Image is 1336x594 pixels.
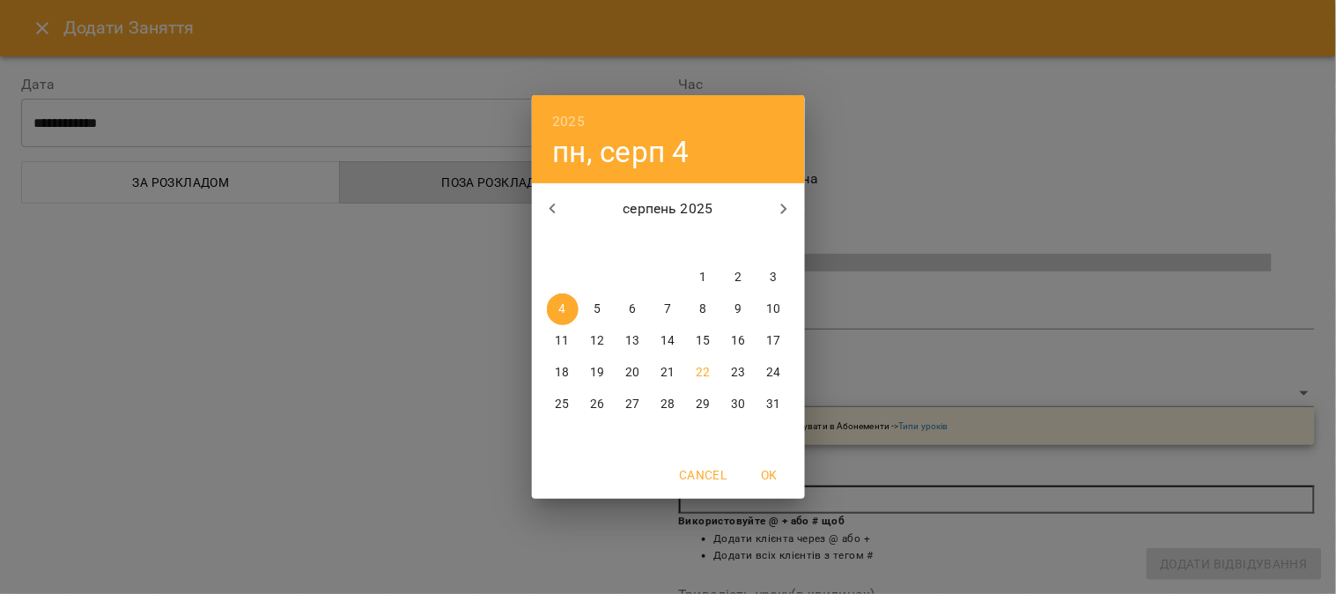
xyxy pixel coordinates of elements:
[723,325,755,357] button: 16
[664,301,671,318] p: 7
[734,301,742,318] p: 9
[582,389,614,420] button: 26
[679,464,727,486] span: Cancel
[672,459,734,491] button: Cancel
[758,262,790,293] button: 3
[723,262,755,293] button: 2
[629,301,636,318] p: 6
[766,301,780,318] p: 10
[625,364,639,382] p: 20
[617,357,649,389] button: 20
[723,357,755,389] button: 23
[555,332,569,350] p: 11
[547,235,579,253] span: пн
[547,293,579,325] button: 4
[582,293,614,325] button: 5
[547,389,579,420] button: 25
[766,332,780,350] p: 17
[617,235,649,253] span: ср
[731,396,745,413] p: 30
[734,269,742,286] p: 2
[573,198,763,219] p: серпень 2025
[547,325,579,357] button: 11
[661,332,675,350] p: 14
[547,357,579,389] button: 18
[758,235,790,253] span: нд
[699,301,706,318] p: 8
[653,235,684,253] span: чт
[731,332,745,350] p: 16
[582,357,614,389] button: 19
[625,396,639,413] p: 27
[749,464,791,486] span: OK
[653,389,684,420] button: 28
[590,364,604,382] p: 19
[723,235,755,253] span: сб
[731,364,745,382] p: 23
[582,325,614,357] button: 12
[555,364,569,382] p: 18
[617,389,649,420] button: 27
[696,364,710,382] p: 22
[766,364,780,382] p: 24
[653,293,684,325] button: 7
[590,396,604,413] p: 26
[661,396,675,413] p: 28
[582,235,614,253] span: вт
[696,396,710,413] p: 29
[653,357,684,389] button: 21
[699,269,706,286] p: 1
[758,325,790,357] button: 17
[594,301,601,318] p: 5
[688,293,720,325] button: 8
[688,325,720,357] button: 15
[688,235,720,253] span: пт
[558,301,565,318] p: 4
[688,262,720,293] button: 1
[590,332,604,350] p: 12
[625,332,639,350] p: 13
[758,293,790,325] button: 10
[696,332,710,350] p: 15
[553,109,586,134] button: 2025
[653,325,684,357] button: 14
[688,389,720,420] button: 29
[553,134,690,170] button: пн, серп 4
[758,357,790,389] button: 24
[555,396,569,413] p: 25
[723,293,755,325] button: 9
[742,459,798,491] button: OK
[688,357,720,389] button: 22
[766,396,780,413] p: 31
[723,389,755,420] button: 30
[617,293,649,325] button: 6
[758,389,790,420] button: 31
[617,325,649,357] button: 13
[770,269,777,286] p: 3
[661,364,675,382] p: 21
